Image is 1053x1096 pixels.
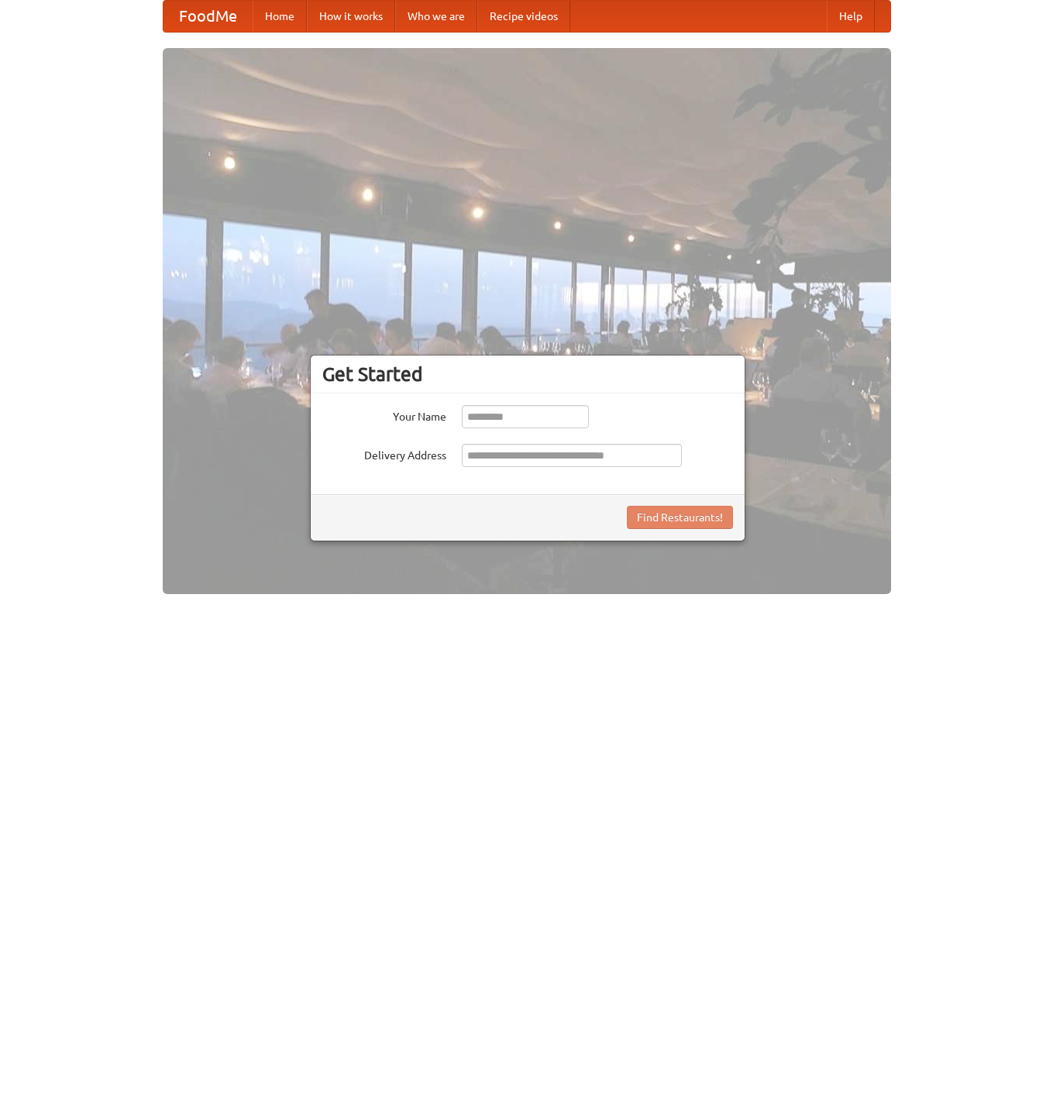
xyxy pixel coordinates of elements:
[395,1,477,32] a: Who we are
[827,1,875,32] a: Help
[322,444,446,463] label: Delivery Address
[322,405,446,424] label: Your Name
[307,1,395,32] a: How it works
[477,1,570,32] a: Recipe videos
[322,362,733,386] h3: Get Started
[163,1,253,32] a: FoodMe
[253,1,307,32] a: Home
[627,506,733,529] button: Find Restaurants!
